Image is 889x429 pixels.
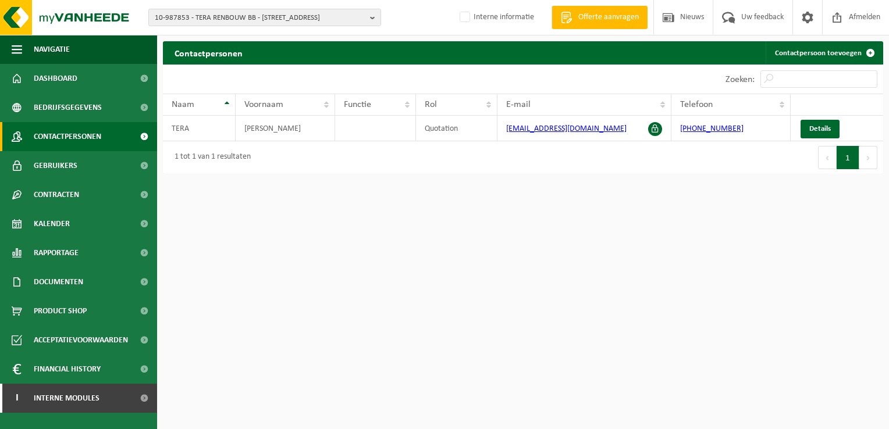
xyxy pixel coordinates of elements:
span: Telefoon [680,100,713,109]
a: Offerte aanvragen [552,6,648,29]
button: 10-987853 - TERA RENBOUW BB - [STREET_ADDRESS] [148,9,381,26]
span: I [12,384,22,413]
span: Navigatie [34,35,70,64]
span: Product Shop [34,296,87,326]
span: Rapportage [34,238,79,267]
span: Contracten [34,180,79,209]
span: Voornaam [244,100,283,109]
button: Next [859,146,877,169]
span: Dashboard [34,64,77,93]
td: TERA [163,116,236,141]
span: Details [809,125,831,133]
a: Contactpersoon toevoegen [766,41,882,65]
button: Previous [818,146,837,169]
span: Kalender [34,209,70,238]
span: Acceptatievoorwaarden [34,326,128,355]
a: Details [801,120,840,138]
button: 1 [837,146,859,169]
span: Functie [344,100,371,109]
span: Documenten [34,267,83,296]
span: Contactpersonen [34,122,101,151]
span: Gebruikers [34,151,77,180]
h2: Contactpersonen [163,41,254,64]
span: E-mail [506,100,531,109]
span: Bedrijfsgegevens [34,93,102,122]
span: Financial History [34,355,101,384]
td: [PERSON_NAME] [236,116,335,141]
label: Zoeken: [726,75,755,84]
label: Interne informatie [457,9,534,26]
span: 10-987853 - TERA RENBOUW BB - [STREET_ADDRESS] [155,9,365,27]
span: Rol [425,100,437,109]
span: Naam [172,100,194,109]
td: Quotation [416,116,497,141]
div: 1 tot 1 van 1 resultaten [169,147,251,168]
span: Offerte aanvragen [575,12,642,23]
a: [EMAIL_ADDRESS][DOMAIN_NAME] [506,124,627,133]
span: Interne modules [34,384,99,413]
a: [PHONE_NUMBER] [680,124,744,133]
